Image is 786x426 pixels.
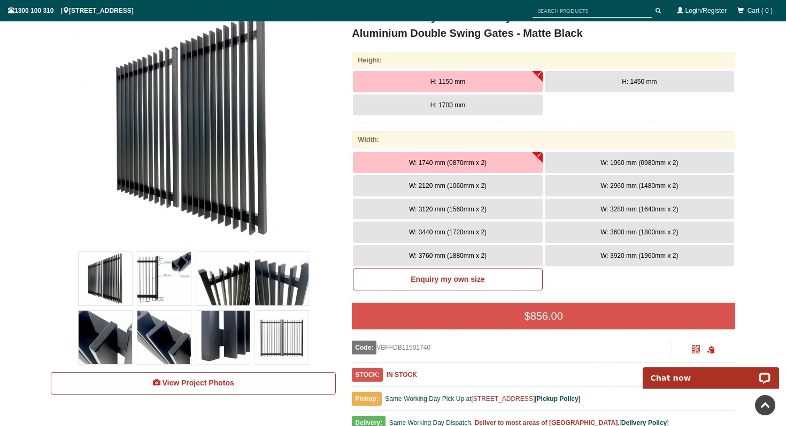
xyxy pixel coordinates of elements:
[353,199,542,220] button: W: 3120 mm (1560mm x 2)
[353,152,542,173] button: W: 1740 mm (0870mm x 2)
[600,252,678,259] span: W: 3920 mm (1960mm x 2)
[79,311,132,364] img: VBFFDB - Ready to Install Fully Welded 65x16mm Vertical Blade - Aluminium Double Swing Gates - Ma...
[353,222,542,243] button: W: 3440 mm (1720mm x 2)
[622,78,657,85] span: H: 1450 mm
[545,222,734,243] button: W: 3600 mm (1800mm x 2)
[162,378,234,387] span: View Project Photos
[385,395,580,403] span: Same Working Day Pick Up at [ ]
[472,395,535,403] a: [STREET_ADDRESS]
[692,347,700,354] a: Click to enlarge and scan to share.
[196,311,250,364] img: VBFFDB - Ready to Install Fully Welded 65x16mm Vertical Blade - Aluminium Double Swing Gates - Ma...
[353,71,542,92] button: H: 1150 mm
[600,159,678,167] span: W: 1960 mm (0980mm x 2)
[352,341,376,354] span: Code:
[409,206,487,213] span: W: 3120 mm (1560mm x 2)
[51,372,336,395] a: View Project Photos
[409,228,487,236] span: W: 3440 mm (1720mm x 2)
[353,269,542,291] a: Enquiry my own size
[353,94,542,116] button: H: 1700 mm
[352,9,735,41] h1: VBFFDB - Ready to Install Fully Welded 65x16mm Vertical Blade - Aluminium Double Swing Gates - Ma...
[353,175,542,196] button: W: 2120 mm (1060mm x 2)
[255,252,309,305] img: VBFFDB - Ready to Install Fully Welded 65x16mm Vertical Blade - Aluminium Double Swing Gates - Ma...
[79,252,132,305] img: VBFFDB - Ready to Install Fully Welded 65x16mm Vertical Blade - Aluminium Double Swing Gates - Ma...
[352,52,735,68] div: Height:
[545,245,734,266] button: W: 3920 mm (1960mm x 2)
[600,206,678,213] span: W: 3280 mm (1640mm x 2)
[430,78,465,85] span: H: 1150 mm
[685,7,727,14] a: Login/Register
[352,341,671,354] div: VBFFDB11501740
[600,182,678,190] span: W: 2960 mm (1480mm x 2)
[537,395,579,403] a: Pickup Policy
[409,159,487,167] span: W: 1740 mm (0870mm x 2)
[530,310,563,322] span: 856.00
[137,252,191,305] img: VBFFDB - Ready to Install Fully Welded 65x16mm Vertical Blade - Aluminium Double Swing Gates - Ma...
[545,199,734,220] button: W: 3280 mm (1640mm x 2)
[600,228,678,236] span: W: 3600 mm (1800mm x 2)
[8,7,134,14] span: 1300 100 310 | [STREET_ADDRESS]
[387,371,417,378] b: IN STOCK
[409,252,487,259] span: W: 3760 mm (1880mm x 2)
[52,9,335,244] a: VBFFDB - Ready to Install Fully Welded 65x16mm Vertical Blade - Aluminium Double Swing Gates - Ma...
[545,175,734,196] button: W: 2960 mm (1480mm x 2)
[352,392,381,406] span: Pickup:
[545,71,734,92] button: H: 1450 mm
[430,101,465,109] span: H: 1700 mm
[196,252,250,305] img: VBFFDB - Ready to Install Fully Welded 65x16mm Vertical Blade - Aluminium Double Swing Gates - Ma...
[533,4,652,18] input: SEARCH PRODUCTS
[545,152,734,173] button: W: 1960 mm (0980mm x 2)
[636,355,786,389] iframe: LiveChat chat widget
[409,182,487,190] span: W: 2120 mm (1060mm x 2)
[748,7,773,14] span: Cart ( 0 )
[352,131,735,148] div: Width:
[352,368,383,382] span: STOCK:
[353,245,542,266] button: W: 3760 mm (1880mm x 2)
[76,9,311,244] img: VBFFDB - Ready to Install Fully Welded 65x16mm Vertical Blade - Aluminium Double Swing Gates - Ma...
[255,311,309,364] img: VBFFDB - Ready to Install Fully Welded 65x16mm Vertical Blade - Aluminium Double Swing Gates - Ma...
[137,311,191,364] img: VBFFDB - Ready to Install Fully Welded 65x16mm Vertical Blade - Aluminium Double Swing Gates - Ma...
[352,303,735,329] div: $
[411,275,484,283] b: Enquiry my own size
[707,346,715,354] span: Click to copy the URL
